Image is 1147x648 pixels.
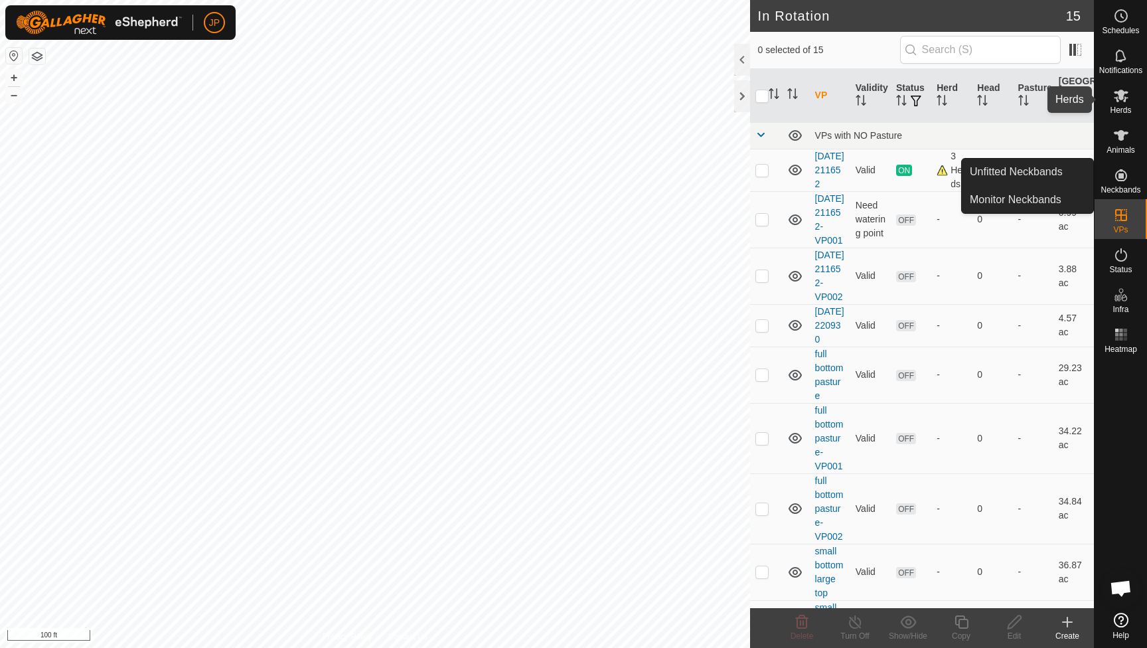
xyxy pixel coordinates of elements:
[850,69,891,123] th: Validity
[1013,69,1053,123] th: Pasture
[972,248,1012,304] td: 0
[815,193,844,246] a: [DATE] 211652-VP001
[787,90,798,101] p-sorticon: Activate to sort
[850,191,891,248] td: Need watering point
[209,16,220,30] span: JP
[29,48,45,64] button: Map Layers
[881,630,935,642] div: Show/Hide
[815,250,844,302] a: [DATE] 211652-VP002
[1041,630,1094,642] div: Create
[1066,6,1081,26] span: 15
[16,11,182,35] img: Gallagher Logo
[937,269,966,283] div: -
[896,97,907,108] p-sorticon: Activate to sort
[1053,403,1094,473] td: 34.22 ac
[1112,305,1128,313] span: Infra
[769,90,779,101] p-sorticon: Activate to sort
[850,149,891,191] td: Valid
[1095,607,1147,645] a: Help
[972,191,1012,248] td: 0
[828,630,881,642] div: Turn Off
[972,304,1012,347] td: 0
[1101,568,1141,608] div: Open chat
[1013,473,1053,544] td: -
[1013,347,1053,403] td: -
[1105,345,1137,353] span: Heatmap
[972,403,1012,473] td: 0
[758,8,1066,24] h2: In Rotation
[815,475,844,542] a: full bottom pasture-VP002
[6,70,22,86] button: +
[937,97,947,108] p-sorticon: Activate to sort
[1013,149,1053,191] td: -
[896,214,916,226] span: OFF
[850,347,891,403] td: Valid
[937,432,966,445] div: -
[758,43,900,57] span: 0 selected of 15
[1053,149,1094,191] td: 2.87 ac
[1112,631,1129,639] span: Help
[815,405,844,471] a: full bottom pasture-VP001
[972,544,1012,600] td: 0
[972,69,1012,123] th: Head
[1101,186,1140,194] span: Neckbands
[896,320,916,331] span: OFF
[896,165,912,176] span: ON
[937,319,966,333] div: -
[856,97,866,108] p-sorticon: Activate to sort
[791,631,814,641] span: Delete
[896,433,916,444] span: OFF
[1113,226,1128,234] span: VPs
[935,630,988,642] div: Copy
[1053,69,1094,123] th: [GEOGRAPHIC_DATA] Area
[6,87,22,103] button: –
[977,97,988,108] p-sorticon: Activate to sort
[1013,248,1053,304] td: -
[1053,191,1094,248] td: 0.99 ac
[1018,97,1029,108] p-sorticon: Activate to sort
[937,565,966,579] div: -
[1110,106,1131,114] span: Herds
[323,631,372,643] a: Privacy Policy
[988,630,1041,642] div: Edit
[850,403,891,473] td: Valid
[962,187,1093,213] li: Monitor Neckbands
[1013,544,1053,600] td: -
[388,631,427,643] a: Contact Us
[1107,146,1135,154] span: Animals
[900,36,1061,64] input: Search (S)
[810,69,850,123] th: VP
[6,48,22,64] button: Reset Map
[1013,191,1053,248] td: -
[970,164,1063,180] span: Unfitted Neckbands
[815,546,844,598] a: small bottom large top
[1102,27,1139,35] span: Schedules
[962,159,1093,185] a: Unfitted Neckbands
[1053,544,1094,600] td: 36.87 ac
[850,544,891,600] td: Valid
[937,502,966,516] div: -
[1053,248,1094,304] td: 3.88 ac
[1053,473,1094,544] td: 34.84 ac
[970,192,1061,208] span: Monitor Neckbands
[1059,104,1069,115] p-sorticon: Activate to sort
[815,306,844,345] a: [DATE] 220930
[1099,66,1142,74] span: Notifications
[896,503,916,515] span: OFF
[815,130,1089,141] div: VPs with NO Pasture
[972,473,1012,544] td: 0
[896,271,916,282] span: OFF
[850,473,891,544] td: Valid
[896,370,916,381] span: OFF
[815,349,844,401] a: full bottom pasture
[937,212,966,226] div: -
[815,151,844,189] a: [DATE] 211652
[937,149,966,191] div: 3 Herds
[850,248,891,304] td: Valid
[850,304,891,347] td: Valid
[937,368,966,382] div: -
[972,347,1012,403] td: 0
[891,69,931,123] th: Status
[972,149,1012,191] td: 8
